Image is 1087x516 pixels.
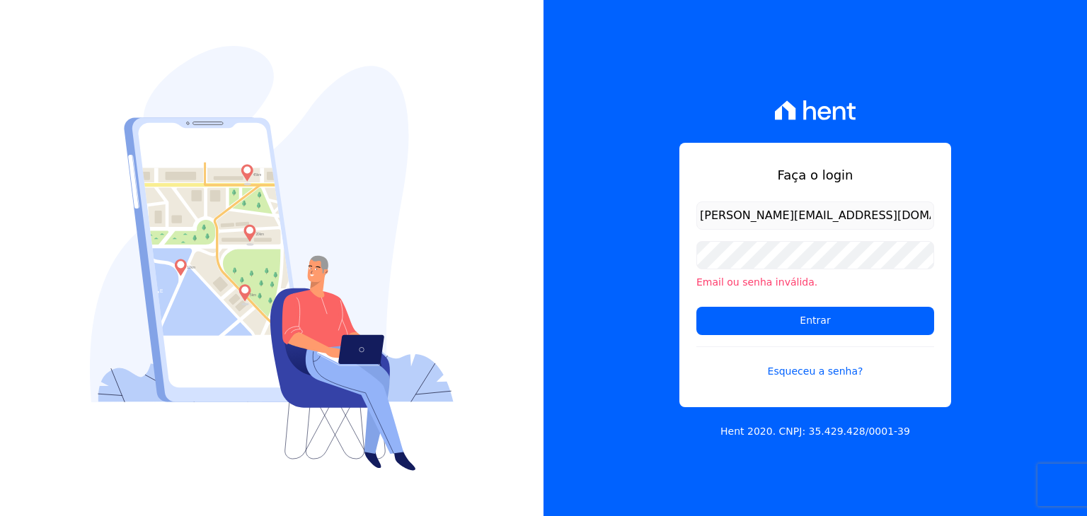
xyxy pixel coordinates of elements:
[696,201,934,230] input: Email
[696,346,934,379] a: Esqueceu a senha?
[696,307,934,335] input: Entrar
[90,46,454,471] img: Login
[696,165,934,184] h1: Faça o login
[696,275,934,290] li: Email ou senha inválida.
[720,424,910,439] p: Hent 2020. CNPJ: 35.429.428/0001-39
